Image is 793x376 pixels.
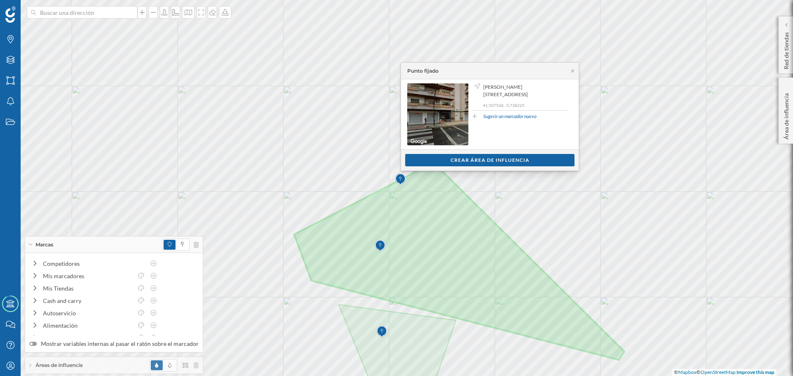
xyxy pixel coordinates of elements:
label: Mostrar variables internas al pasar el ratón sobre el marcador [29,340,199,348]
div: Alimentación [43,321,133,330]
p: Área de influencia [782,90,791,140]
div: Mis marcadores [43,272,133,280]
div: Mis Tiendas [43,284,133,293]
div: Cash and carry [43,296,133,305]
div: Punto fijado [407,67,439,75]
div: Competidores [43,259,145,268]
a: Sugerir un marcador nuevo [483,113,537,120]
p: Red de tiendas [782,29,791,69]
span: Marcas [36,241,53,248]
p: 41,507568, -5,738225 [483,102,568,108]
div: © © [672,369,776,376]
img: Marker [375,238,385,254]
span: [PERSON_NAME][STREET_ADDRESS] [483,83,566,98]
span: Soporte [17,6,46,13]
span: Áreas de influencia [36,362,83,369]
div: Hipermercados [43,333,133,342]
img: Geoblink Logo [5,6,16,23]
img: streetview [407,83,468,145]
img: Marker [395,171,406,188]
a: Improve this map [736,369,774,375]
img: Marker [377,324,387,340]
a: Mapbox [678,369,696,375]
a: OpenStreetMap [700,369,736,375]
div: Autoservicio [43,309,133,317]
